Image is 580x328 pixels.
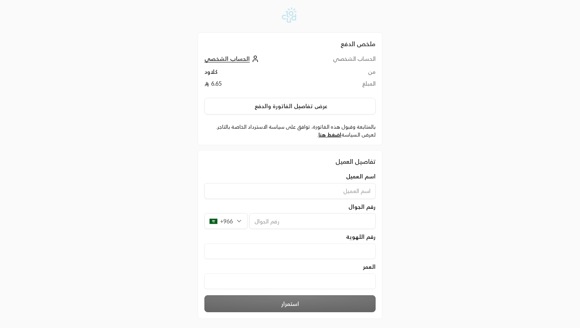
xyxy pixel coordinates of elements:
div: +966 [204,213,248,229]
input: رقم الجوال [249,213,376,229]
span: رقم الجوال [348,203,376,211]
a: اضغط هنا [318,131,341,138]
td: كلاود [204,68,302,80]
img: Company Logo [279,5,301,26]
input: اسم العميل [204,183,376,199]
div: تفاصيل العميل [204,157,376,166]
a: الحساب الشخصي [204,55,261,62]
td: الحساب الشخصي [302,55,376,68]
td: 6.65 [204,80,302,92]
h2: ملخص الدفع [204,39,376,49]
td: من [302,68,376,80]
td: المبلغ [302,80,376,92]
button: عرض تفاصيل الفاتورة والدفع [204,98,376,114]
span: اسم العميل [346,172,376,180]
label: بالمتابعة وقبول هذه الفاتورة، توافق على سياسة الاسترداد الخاصة بالتاجر. لعرض السياسة . [204,123,376,139]
span: الحساب الشخصي [204,55,250,62]
span: العمر [363,263,376,271]
span: رقم اللهوية [346,233,376,241]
